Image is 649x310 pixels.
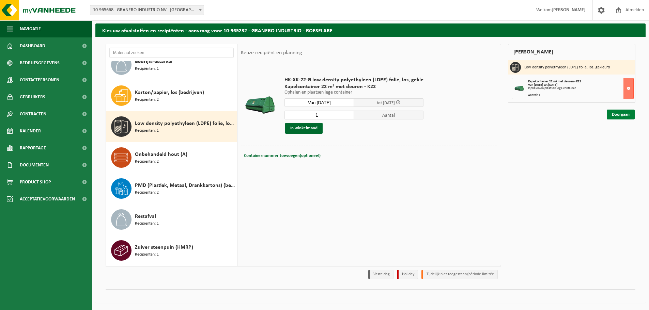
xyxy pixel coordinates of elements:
span: Rapportage [20,140,46,157]
span: Recipiënten: 2 [135,159,159,165]
span: 10-965668 - GRANERO INDUSTRIO NV - ROESELARE [90,5,204,15]
div: Aantal: 1 [528,94,633,97]
span: Low density polyethyleen (LDPE) folie, los, gekleurd [135,119,235,128]
span: Contactpersonen [20,71,59,88]
span: Bedrijfsgegevens [20,54,60,71]
span: Kapelcontainer 22 m³ met deuren - K22 [284,83,423,90]
span: Recipiënten: 1 [135,66,159,72]
div: Ophalen en plaatsen lege container [528,87,633,90]
span: Bedrijfsrestafval [135,58,172,66]
button: Low density polyethyleen (LDPE) folie, los, gekleurd Recipiënten: 1 [106,111,237,142]
span: Kapelcontainer 22 m³ met deuren - K22 [528,80,581,83]
span: Documenten [20,157,49,174]
button: Bedrijfsrestafval Recipiënten: 1 [106,49,237,80]
span: Recipiënten: 1 [135,251,159,258]
button: Karton/papier, los (bedrijven) Recipiënten: 2 [106,80,237,111]
span: Gebruikers [20,88,45,105]
span: Product Shop [20,174,51,191]
span: Acceptatievoorwaarden [20,191,75,208]
span: Recipiënten: 2 [135,190,159,196]
span: Dashboard [20,37,45,54]
span: Recipiënten: 2 [135,97,159,103]
a: Doorgaan [607,110,635,119]
div: Keuze recipiënt en planning [237,44,306,61]
li: Holiday [397,270,418,279]
span: Kalender [20,123,41,140]
button: In winkelmand [285,123,323,134]
span: Recipiënten: 1 [135,221,159,227]
button: Containernummer toevoegen(optioneel) [243,151,321,161]
h3: Low density polyethyleen (LDPE) folie, los, gekleurd [524,62,610,73]
li: Tijdelijk niet toegestaan/période limitée [421,270,498,279]
span: Onbehandeld hout (A) [135,150,187,159]
span: Recipiënten: 1 [135,128,159,134]
span: Zuiver steenpuin (HMRP) [135,243,193,251]
button: Onbehandeld hout (A) Recipiënten: 2 [106,142,237,173]
li: Vaste dag [368,270,393,279]
button: PMD (Plastiek, Metaal, Drankkartons) (bedrijven) Recipiënten: 2 [106,173,237,204]
span: Contracten [20,105,46,123]
div: [PERSON_NAME] [508,44,635,60]
span: Containernummer toevoegen(optioneel) [244,153,321,158]
span: Navigatie [20,20,41,37]
button: Restafval Recipiënten: 1 [106,204,237,235]
span: Aantal [354,111,423,119]
span: PMD (Plastiek, Metaal, Drankkartons) (bedrijven) [135,181,235,190]
span: Restafval [135,212,156,221]
p: Ophalen en plaatsen lege container [284,90,423,95]
strong: [PERSON_NAME] [552,7,586,13]
button: Zuiver steenpuin (HMRP) Recipiënten: 1 [106,235,237,266]
span: Karton/papier, los (bedrijven) [135,88,204,97]
span: HK-XK-22-G low density polyethyleen (LDPE) folie, los, gekle [284,77,423,83]
h2: Kies uw afvalstoffen en recipiënten - aanvraag voor 10-965232 - GRANERO INDUSTRIO - ROESELARE [95,23,646,37]
span: tot [DATE] [377,101,395,105]
input: Selecteer datum [284,98,354,107]
input: Materiaal zoeken [109,48,234,58]
strong: Van [DATE] tot [DATE] [528,83,557,87]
